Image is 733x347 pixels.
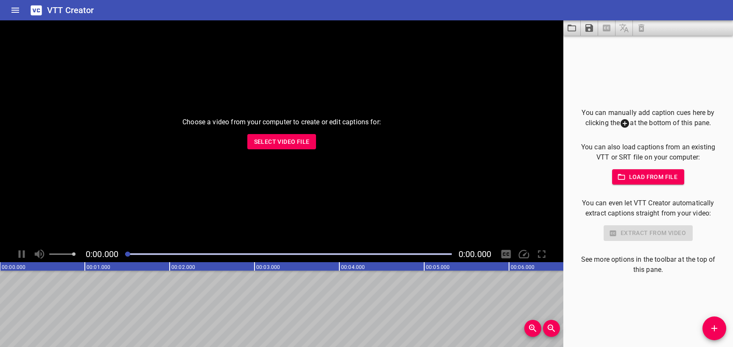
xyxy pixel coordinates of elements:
[86,249,118,259] span: Current Time
[459,249,491,259] span: Video Duration
[577,198,719,218] p: You can even let VTT Creator automatically extract captions straight from your video:
[498,246,514,262] div: Hide/Show Captions
[612,169,685,185] button: Load from file
[577,255,719,275] p: See more options in the toolbar at the top of this pane.
[702,316,726,340] button: Add Cue
[577,142,719,162] p: You can also load captions from an existing VTT or SRT file on your computer:
[47,3,94,17] h6: VTT Creator
[563,20,581,36] button: Load captions from file
[543,320,560,337] button: Zoom Out
[2,264,25,270] text: 00:00.000
[254,137,310,147] span: Select Video File
[341,264,365,270] text: 00:04.000
[256,264,280,270] text: 00:03.000
[247,134,316,150] button: Select Video File
[615,20,633,36] span: Add some captions below, then you can translate them.
[577,108,719,129] p: You can manually add caption cues here by clicking the at the bottom of this pane.
[581,20,598,36] button: Save captions to file
[524,320,541,337] button: Zoom In
[426,264,450,270] text: 00:05.000
[619,172,678,182] span: Load from file
[567,23,577,33] svg: Load captions from file
[87,264,110,270] text: 00:01.000
[598,20,615,36] span: Select a video in the pane to the left, then you can automatically extract captions.
[182,117,381,127] p: Choose a video from your computer to create or edit captions for:
[584,23,594,33] svg: Save captions to file
[534,246,550,262] div: Toggle Full Screen
[516,246,532,262] div: Playback Speed
[577,225,719,241] div: Select a video in the pane to the left to use this feature
[171,264,195,270] text: 00:02.000
[511,264,534,270] text: 00:06.000
[125,253,452,255] div: Play progress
